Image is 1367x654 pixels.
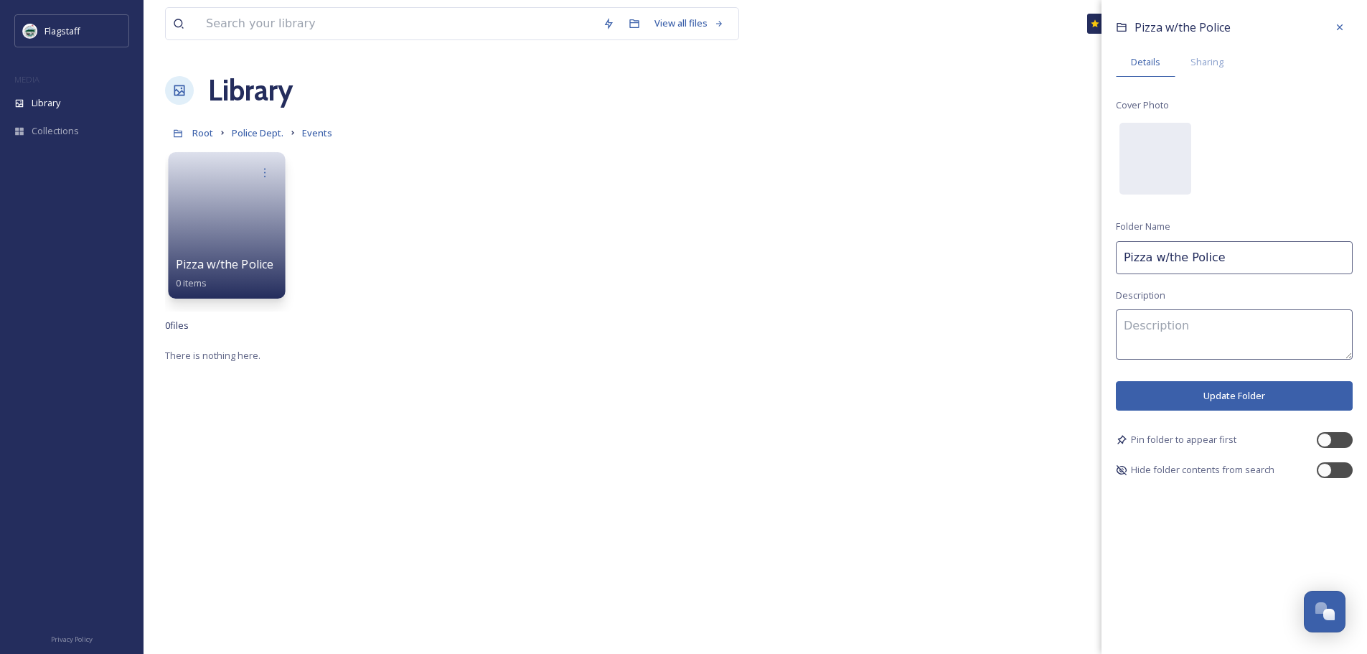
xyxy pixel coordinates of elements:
span: 0 items [176,276,207,289]
span: Privacy Policy [51,635,93,644]
span: Pizza w/the Police [176,256,274,272]
a: Privacy Policy [51,630,93,647]
span: 0 file s [165,319,189,332]
a: Events [302,124,332,141]
input: Name [1116,241,1353,274]
span: Root [192,126,213,139]
button: Open Chat [1304,591,1345,632]
a: View all files [647,9,731,37]
img: images%20%282%29.jpeg [23,24,37,38]
span: Library [32,96,60,110]
span: Folder Name [1116,220,1170,233]
span: Events [302,126,332,139]
a: What's New [1087,14,1159,34]
a: Root [192,124,213,141]
a: Library [208,69,293,112]
a: Pizza w/the Police0 items [176,258,274,289]
span: Description [1116,289,1165,302]
span: Flagstaff [44,24,80,37]
span: Police Dept. [232,126,283,139]
span: There is nothing here. [165,349,260,362]
a: Police Dept. [232,124,283,141]
input: Search your library [199,8,596,39]
span: MEDIA [14,74,39,85]
span: Collections [32,124,79,138]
